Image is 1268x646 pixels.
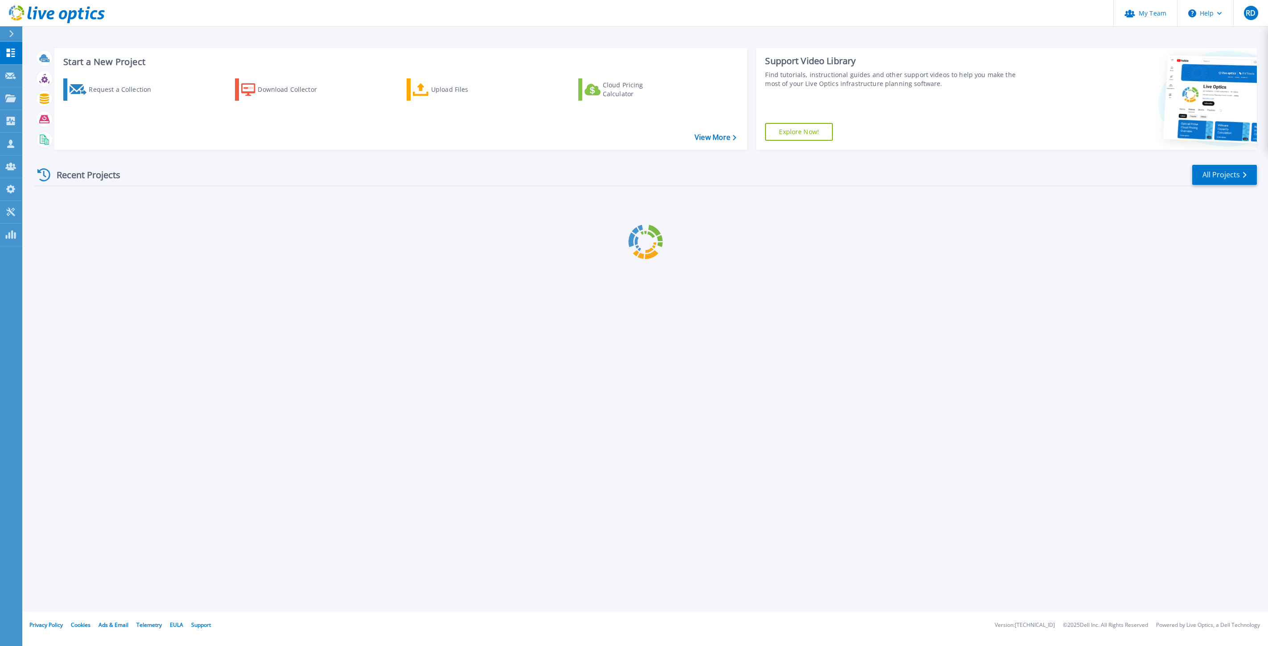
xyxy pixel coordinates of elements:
[29,621,63,629] a: Privacy Policy
[235,78,334,101] a: Download Collector
[431,81,502,98] div: Upload Files
[1192,165,1257,185] a: All Projects
[63,78,163,101] a: Request a Collection
[89,81,160,98] div: Request a Collection
[995,622,1055,628] li: Version: [TECHNICAL_ID]
[1156,622,1260,628] li: Powered by Live Optics, a Dell Technology
[99,621,128,629] a: Ads & Email
[1246,9,1256,16] span: RD
[1063,622,1148,628] li: © 2025 Dell Inc. All Rights Reserved
[765,55,1025,67] div: Support Video Library
[765,123,833,141] a: Explore Now!
[258,81,329,98] div: Download Collector
[34,164,132,186] div: Recent Projects
[136,621,162,629] a: Telemetry
[170,621,183,629] a: EULA
[407,78,506,101] a: Upload Files
[191,621,211,629] a: Support
[63,57,736,67] h3: Start a New Project
[578,78,678,101] a: Cloud Pricing Calculator
[765,70,1025,88] div: Find tutorials, instructional guides and other support videos to help you make the most of your L...
[603,81,674,98] div: Cloud Pricing Calculator
[71,621,91,629] a: Cookies
[695,133,736,142] a: View More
